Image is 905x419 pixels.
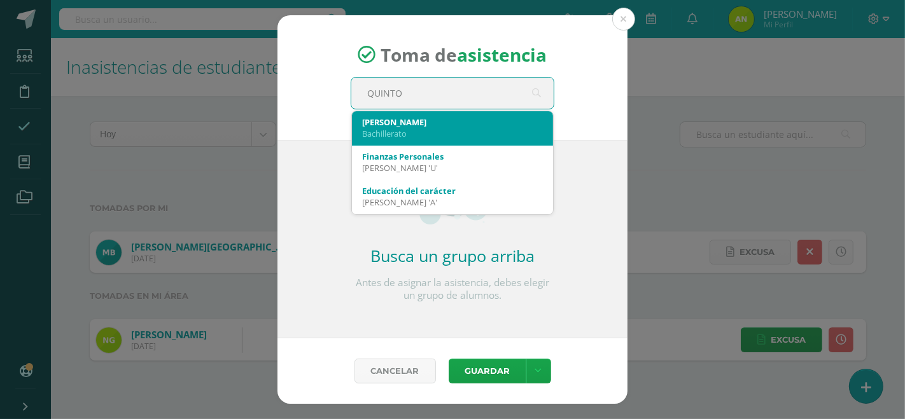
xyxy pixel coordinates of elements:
span: Toma de [381,43,547,67]
div: [PERSON_NAME] [362,116,543,128]
h2: Busca un grupo arriba [351,245,554,266]
a: Cancelar [354,359,436,383]
input: Busca un grado o sección aquí... [351,78,554,109]
p: Antes de asignar la asistencia, debes elegir un grupo de alumnos. [351,277,554,302]
div: Finanzas Personales [362,151,543,162]
div: [PERSON_NAME] 'U' [362,162,543,174]
strong: asistencia [458,43,547,67]
button: Guardar [449,359,526,383]
div: [PERSON_NAME] 'A' [362,196,543,208]
div: Educación del carácter [362,185,543,196]
button: Close (Esc) [612,8,635,31]
div: Bachillerato [362,128,543,139]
